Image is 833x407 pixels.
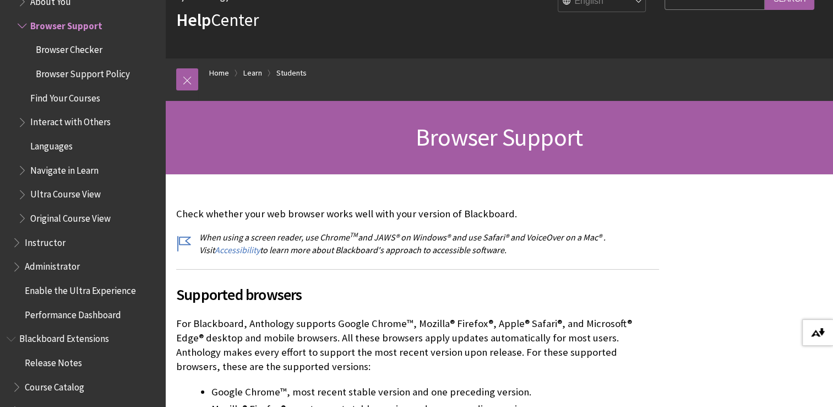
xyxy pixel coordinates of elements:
[25,281,136,296] span: Enable the Ultra Experience
[25,233,66,248] span: Instructor
[243,66,262,80] a: Learn
[209,66,229,80] a: Home
[176,207,659,221] p: Check whether your web browser works well with your version of Blackboard.
[30,209,111,224] span: Original Course View
[25,258,80,272] span: Administrator
[25,306,121,320] span: Performance Dashboard
[30,89,100,104] span: Find Your Courses
[211,384,659,400] li: Google Chrome™, most recent stable version and one preceding version.
[30,185,101,200] span: Ultra Course View
[215,244,260,256] a: Accessibility
[416,122,582,152] span: Browser Support
[36,65,130,79] span: Browser Support Policy
[30,113,111,128] span: Interact with Others
[30,17,102,31] span: Browser Support
[176,283,659,306] span: Supported browsers
[176,231,659,256] p: When using a screen reader, use Chrome and JAWS® on Windows® and use Safari® and VoiceOver on a M...
[25,354,82,368] span: Release Notes
[25,378,84,393] span: Course Catalog
[176,9,211,31] strong: Help
[276,66,307,80] a: Students
[19,330,109,345] span: Blackboard Extensions
[36,41,102,56] span: Browser Checker
[30,161,99,176] span: Navigate in Learn
[30,137,73,152] span: Languages
[176,317,659,374] p: For Blackboard, Anthology supports Google Chrome™, Mozilla® Firefox®, Apple® Safari®, and Microso...
[176,9,259,31] a: HelpCenter
[350,231,358,239] sup: TM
